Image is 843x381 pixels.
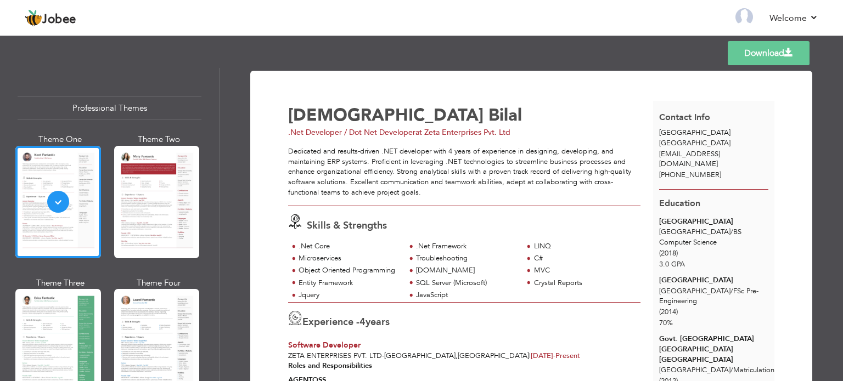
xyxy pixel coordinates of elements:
[659,259,685,269] span: 3.0 GPA
[384,351,456,361] span: [GEOGRAPHIC_DATA]
[307,219,387,232] span: Skills & Strengths
[769,12,818,25] a: Welcome
[416,265,516,276] div: [DOMAIN_NAME]
[18,134,103,145] div: Theme One
[531,351,580,361] span: Present
[553,351,555,361] span: -
[288,351,382,361] span: Zeta Enterprises Pvt. Ltd
[659,111,710,123] span: Contact Info
[659,365,774,375] span: [GEOGRAPHIC_DATA] Matriculation
[659,307,678,317] span: (2014)
[299,253,399,264] div: Microservices
[730,227,733,237] span: /
[534,241,634,252] div: LINQ
[659,275,768,286] div: [GEOGRAPHIC_DATA]
[116,277,202,289] div: Theme Four
[382,351,384,361] span: -
[288,127,415,138] span: .Net Developer / Dot Net Developer
[659,128,730,138] span: [GEOGRAPHIC_DATA]
[359,315,366,329] span: 4
[299,278,399,288] div: Entity Framework
[659,286,758,306] span: [GEOGRAPHIC_DATA] FSc Pre-Engineering
[534,265,634,276] div: MVC
[659,318,673,328] span: 70%
[659,217,768,227] div: [GEOGRAPHIC_DATA]
[416,290,516,300] div: JavaScript
[659,149,720,169] span: [EMAIL_ADDRESS][DOMAIN_NAME]
[730,365,733,375] span: /
[456,351,458,361] span: ,
[359,315,390,329] label: years
[416,241,516,252] div: .Net Framework
[659,227,741,247] span: [GEOGRAPHIC_DATA] BS Computer Science
[25,9,76,27] a: Jobee
[288,104,484,127] span: [DEMOGRAPHIC_DATA]
[416,253,516,264] div: Troubleshooting
[288,340,361,350] span: Software Developer
[18,96,201,120] div: Professional Themes
[18,277,103,289] div: Theme Three
[299,241,399,252] div: .Net Core
[25,9,42,27] img: jobee.io
[534,253,634,264] div: C#
[288,361,372,371] strong: Roles and Responsibilities
[730,286,733,296] span: /
[415,127,510,138] span: at Zeta Enterprises Pvt. Ltd
[659,248,678,258] span: (2018)
[735,8,753,26] img: Profile Img
[488,104,522,127] span: Bilal
[659,138,730,148] span: [GEOGRAPHIC_DATA]
[302,315,359,329] span: Experience -
[416,278,516,288] div: SQL Server (Microsoft)
[659,334,768,365] div: Govt. [GEOGRAPHIC_DATA] [GEOGRAPHIC_DATA] [GEOGRAPHIC_DATA]
[42,14,76,26] span: Jobee
[659,197,700,209] span: Education
[299,265,399,276] div: Object Oriented Programming
[659,170,721,180] span: [PHONE_NUMBER]
[728,41,810,65] a: Download
[288,146,640,197] div: Dedicated and results-driven .NET developer with 4 years of experience in designing, developing, ...
[116,134,202,145] div: Theme Two
[529,351,531,361] span: |
[458,351,529,361] span: [GEOGRAPHIC_DATA]
[299,290,399,300] div: Jquery
[534,278,634,288] div: Crystal Reports
[531,351,555,361] span: [DATE]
